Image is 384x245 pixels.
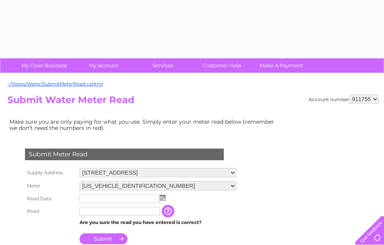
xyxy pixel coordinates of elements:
a: My Account [71,58,136,73]
th: Supply Address [23,166,78,179]
a: ~/Views/Water/SubmitMeterRead.cshtml [7,81,103,87]
a: Customer Help [190,58,254,73]
input: Submit [80,233,127,244]
th: Meter [23,179,78,192]
img: ... [160,194,166,201]
th: Read Date [23,192,78,205]
div: Submit Meter Read [25,149,224,160]
td: Make sure you are only paying for what you use. Simply enter your meter read below (remember we d... [7,117,280,133]
td: Are you sure the read you have entered is correct? [78,217,238,227]
div: Account number [309,94,379,104]
th: Read [23,205,78,217]
h2: Submit Water Meter Read [7,94,379,109]
a: Make A Payment [249,58,313,73]
a: My Clear Business [12,58,76,73]
a: Services [131,58,195,73]
input: Information [162,205,176,217]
